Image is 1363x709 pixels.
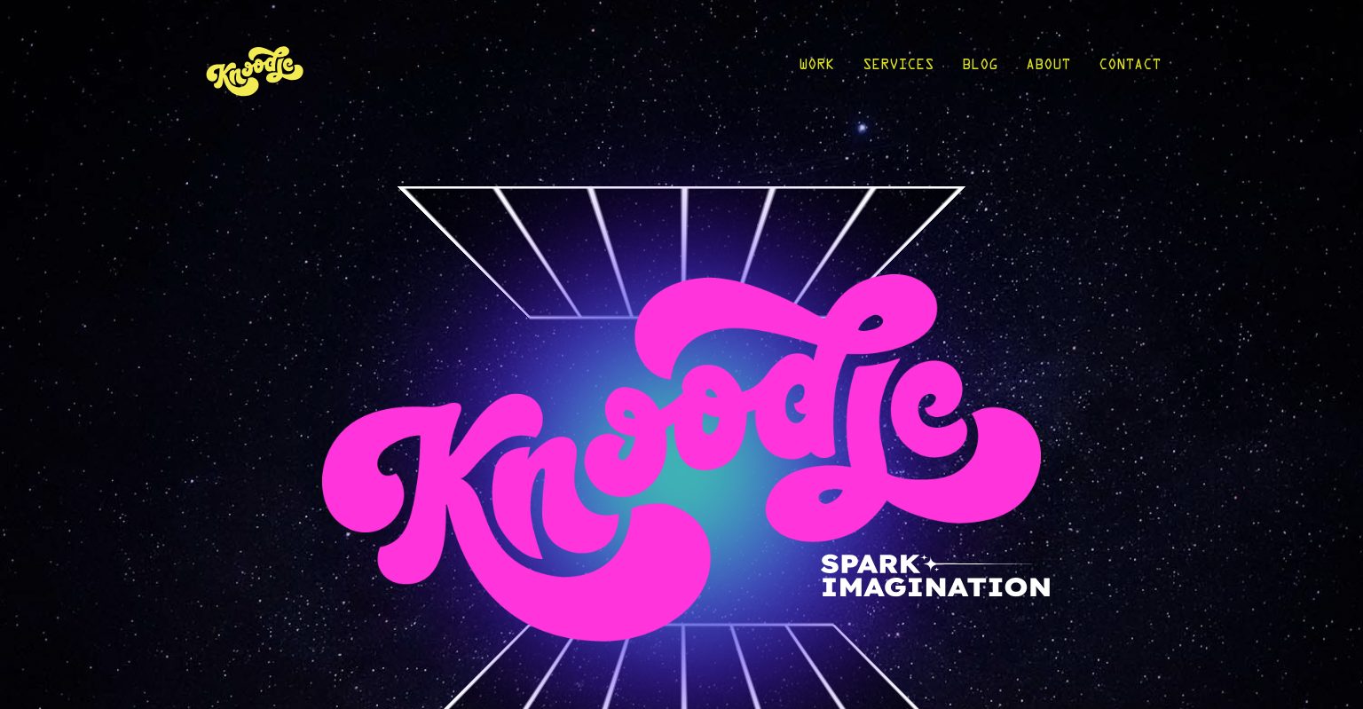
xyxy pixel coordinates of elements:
a: About [1026,28,1070,111]
a: Blog [962,28,997,111]
a: Work [799,28,834,111]
img: KnoLogo(yellow) [202,28,309,111]
a: Services [863,28,934,111]
a: Contact [1099,28,1161,111]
